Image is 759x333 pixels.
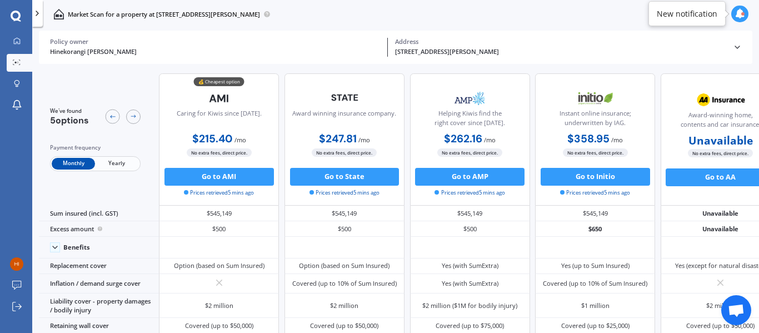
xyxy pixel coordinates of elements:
[52,158,95,170] span: Monthly
[688,136,753,145] b: Unavailable
[541,168,650,186] button: Go to Initio
[395,38,726,46] div: Address
[358,136,370,144] span: / mo
[543,279,647,288] div: Covered (up to 10% of Sum Insured)
[234,136,246,144] span: / mo
[395,47,726,57] div: [STREET_ADDRESS][PERSON_NAME]
[192,132,233,146] b: $215.40
[39,259,159,274] div: Replacement cover
[691,89,750,111] img: AA.webp
[284,221,405,237] div: $500
[185,321,253,330] div: Covered (up to $50,000)
[611,136,623,144] span: / mo
[187,148,252,157] span: No extra fees, direct price.
[299,261,390,270] div: Option (based on Sum Insured)
[417,109,522,131] div: Helping Kiwis find the right cover since [DATE].
[315,87,374,108] img: State-text-1.webp
[543,109,647,131] div: Instant online insurance; underwritten by IAG.
[435,189,505,197] span: Prices retrieved 5 mins ago
[688,149,753,157] span: No extra fees, direct price.
[39,206,159,221] div: Sum insured (incl. GST)
[184,189,254,197] span: Prices retrieved 5 mins ago
[53,9,64,19] img: home-and-contents.b802091223b8502ef2dd.svg
[657,8,717,19] div: New notification
[484,136,496,144] span: / mo
[50,143,141,152] div: Payment frequency
[410,221,530,237] div: $500
[63,243,90,251] div: Benefits
[561,321,630,330] div: Covered (up to $25,000)
[10,257,23,271] img: 88d474e984721e506dbc130b1e244a1e
[535,221,655,237] div: $650
[194,77,244,86] div: 💰 Cheapest option
[410,206,530,221] div: $545,149
[190,87,249,110] img: AMI-text-1.webp
[177,109,262,131] div: Caring for Kiwis since [DATE].
[581,301,610,310] div: $1 million
[721,295,751,325] div: Open chat
[50,38,381,46] div: Policy owner
[319,132,357,146] b: $247.81
[95,158,138,170] span: Yearly
[164,168,274,186] button: Go to AMI
[563,148,628,157] span: No extra fees, direct price.
[442,261,498,270] div: Yes (with SumExtra)
[442,279,498,288] div: Yes (with SumExtra)
[312,148,377,157] span: No extra fees, direct price.
[50,115,89,126] span: 5 options
[415,168,525,186] button: Go to AMP
[706,301,735,310] div: $2 million
[422,301,517,310] div: $2 million ($1M for bodily injury)
[436,321,504,330] div: Covered (up to $75,000)
[330,301,358,310] div: $2 million
[310,321,378,330] div: Covered (up to $50,000)
[444,132,482,146] b: $262.16
[205,301,233,310] div: $2 million
[39,274,159,294] div: Inflation / demand surge cover
[560,189,630,197] span: Prices retrieved 5 mins ago
[39,221,159,237] div: Excess amount
[441,87,500,110] img: AMP.webp
[50,107,89,115] span: We've found
[535,206,655,221] div: $545,149
[159,221,279,237] div: $500
[50,47,381,57] div: Hinekorangi [PERSON_NAME]
[290,168,400,186] button: Go to State
[437,148,502,157] span: No extra fees, direct price.
[174,261,264,270] div: Option (based on Sum Insured)
[686,321,755,330] div: Covered (up to $50,000)
[39,294,159,318] div: Liability cover - property damages / bodily injury
[566,87,625,110] img: Initio.webp
[292,279,397,288] div: Covered (up to 10% of Sum Insured)
[284,206,405,221] div: $545,149
[68,10,260,19] p: Market Scan for a property at [STREET_ADDRESS][PERSON_NAME]
[292,109,396,131] div: Award winning insurance company.
[567,132,610,146] b: $358.95
[309,189,379,197] span: Prices retrieved 5 mins ago
[561,261,630,270] div: Yes (up to Sum Insured)
[159,206,279,221] div: $545,149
